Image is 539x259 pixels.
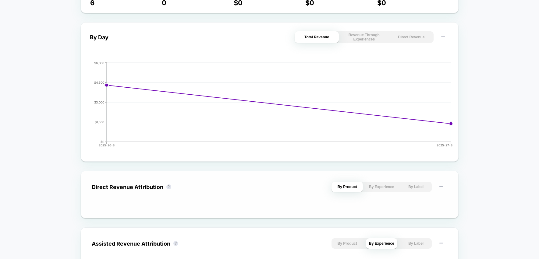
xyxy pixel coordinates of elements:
[173,241,178,246] button: ?
[389,31,433,43] button: Direct Revenue
[166,184,171,189] button: ?
[92,184,163,190] div: Direct Revenue Attribution
[94,81,104,84] tspan: $4,500
[332,238,363,249] button: By Product
[92,240,170,247] div: Assisted Revenue Attribution
[101,140,104,144] tspan: $0
[99,143,115,147] tspan: 2025-26-8
[366,238,397,249] button: By Experience
[437,143,452,147] tspan: 2025-27-8
[400,182,432,192] button: By Label
[94,61,104,65] tspan: $6,000
[332,182,363,192] button: By Product
[366,182,397,192] button: By Experience
[90,34,108,40] div: By Day
[95,120,104,124] tspan: $1,500
[94,100,104,104] tspan: $3,000
[342,31,386,43] button: Revenue Through Experiences
[295,31,339,43] button: Total Revenue
[400,238,432,249] button: By Label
